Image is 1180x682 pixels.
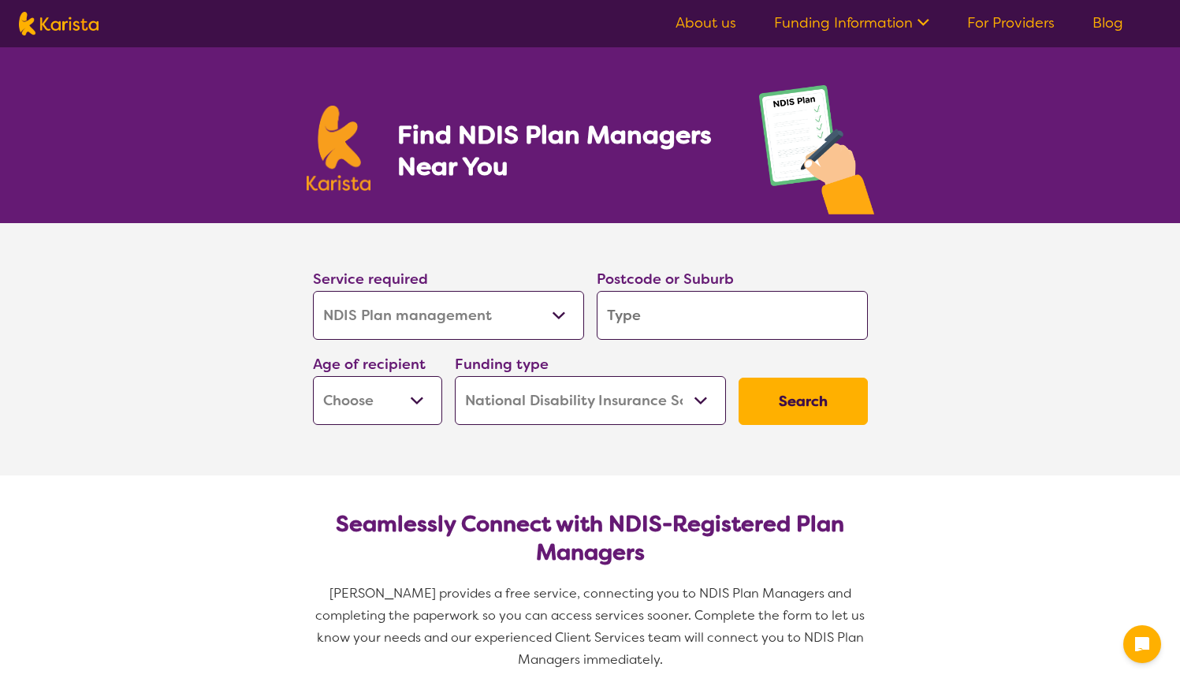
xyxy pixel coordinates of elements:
[313,270,428,289] label: Service required
[597,270,734,289] label: Postcode or Suburb
[676,13,736,32] a: About us
[759,85,874,223] img: plan-management
[315,585,868,668] span: [PERSON_NAME] provides a free service, connecting you to NDIS Plan Managers and completing the pa...
[1093,13,1123,32] a: Blog
[19,12,99,35] img: Karista logo
[597,291,868,340] input: Type
[739,378,868,425] button: Search
[967,13,1055,32] a: For Providers
[397,119,727,182] h1: Find NDIS Plan Managers Near You
[307,106,371,191] img: Karista logo
[326,510,855,567] h2: Seamlessly Connect with NDIS-Registered Plan Managers
[313,355,426,374] label: Age of recipient
[455,355,549,374] label: Funding type
[774,13,929,32] a: Funding Information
